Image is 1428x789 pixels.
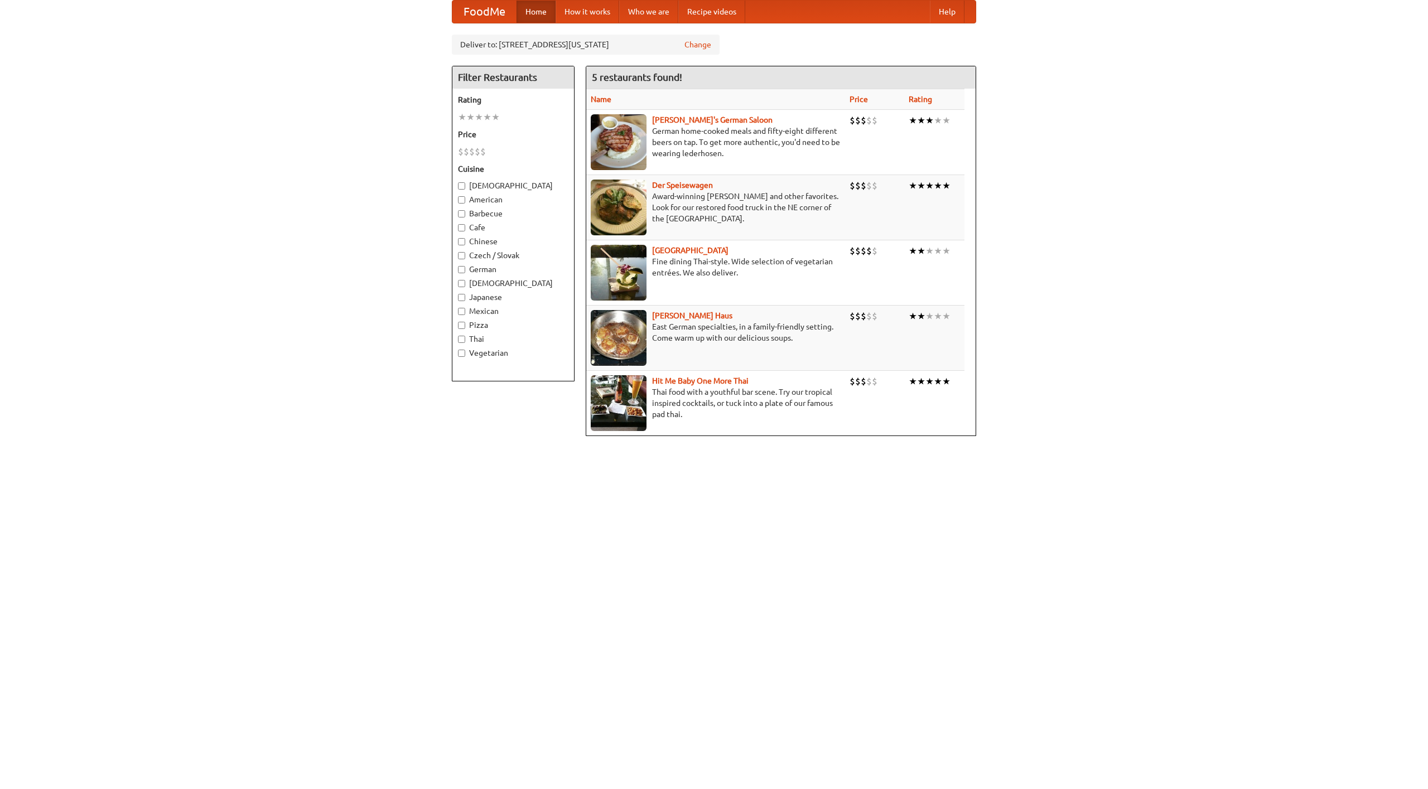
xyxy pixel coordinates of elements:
img: speisewagen.jpg [591,180,647,235]
li: ★ [917,375,925,388]
li: $ [855,375,861,388]
a: Hit Me Baby One More Thai [652,376,749,385]
a: Who we are [619,1,678,23]
h5: Price [458,129,568,140]
div: Deliver to: [STREET_ADDRESS][US_STATE] [452,35,720,55]
li: $ [861,180,866,192]
li: $ [475,146,480,158]
li: ★ [942,310,951,322]
li: $ [850,310,855,322]
li: $ [866,375,872,388]
li: $ [872,180,877,192]
li: ★ [934,180,942,192]
li: $ [866,245,872,257]
p: Fine dining Thai-style. Wide selection of vegetarian entrées. We also deliver. [591,256,841,278]
a: FoodMe [452,1,517,23]
li: ★ [934,114,942,127]
li: $ [464,146,469,158]
li: ★ [909,114,917,127]
p: German home-cooked meals and fifty-eight different beers on tap. To get more authentic, you'd nee... [591,125,841,159]
a: How it works [556,1,619,23]
li: $ [855,114,861,127]
li: ★ [909,245,917,257]
label: Thai [458,333,568,345]
li: $ [855,310,861,322]
li: ★ [909,310,917,322]
input: American [458,196,465,204]
li: ★ [925,375,934,388]
li: ★ [483,111,491,123]
li: $ [850,114,855,127]
label: Vegetarian [458,347,568,359]
li: ★ [942,375,951,388]
li: $ [866,180,872,192]
a: Name [591,95,611,104]
li: $ [480,146,486,158]
input: Vegetarian [458,350,465,357]
input: Pizza [458,322,465,329]
li: $ [866,310,872,322]
img: babythai.jpg [591,375,647,431]
ng-pluralize: 5 restaurants found! [592,72,682,83]
li: ★ [491,111,500,123]
label: Cafe [458,222,568,233]
img: kohlhaus.jpg [591,310,647,366]
li: ★ [942,114,951,127]
li: ★ [934,245,942,257]
li: $ [866,114,872,127]
input: Japanese [458,294,465,301]
label: American [458,194,568,205]
li: $ [861,375,866,388]
li: ★ [475,111,483,123]
li: ★ [925,114,934,127]
a: Rating [909,95,932,104]
b: [GEOGRAPHIC_DATA] [652,246,729,255]
li: $ [872,114,877,127]
li: $ [861,310,866,322]
li: ★ [925,180,934,192]
img: esthers.jpg [591,114,647,170]
a: Help [930,1,964,23]
li: ★ [925,245,934,257]
img: satay.jpg [591,245,647,301]
input: Czech / Slovak [458,252,465,259]
li: $ [872,310,877,322]
li: $ [872,245,877,257]
li: ★ [917,114,925,127]
li: ★ [458,111,466,123]
label: Czech / Slovak [458,250,568,261]
a: [PERSON_NAME]'s German Saloon [652,115,773,124]
li: ★ [917,180,925,192]
li: $ [469,146,475,158]
li: $ [872,375,877,388]
li: ★ [466,111,475,123]
input: Cafe [458,224,465,231]
input: Mexican [458,308,465,315]
p: East German specialties, in a family-friendly setting. Come warm up with our delicious soups. [591,321,841,343]
h5: Cuisine [458,163,568,175]
li: ★ [909,375,917,388]
a: Der Speisewagen [652,181,713,190]
li: $ [458,146,464,158]
p: Award-winning [PERSON_NAME] and other favorites. Look for our restored food truck in the NE corne... [591,191,841,224]
li: $ [855,180,861,192]
input: Barbecue [458,210,465,217]
a: Recipe videos [678,1,745,23]
input: [DEMOGRAPHIC_DATA] [458,280,465,287]
input: German [458,266,465,273]
h4: Filter Restaurants [452,66,574,89]
label: Barbecue [458,208,568,219]
input: [DEMOGRAPHIC_DATA] [458,182,465,190]
li: ★ [917,245,925,257]
label: [DEMOGRAPHIC_DATA] [458,180,568,191]
h5: Rating [458,94,568,105]
label: German [458,264,568,275]
a: [PERSON_NAME] Haus [652,311,732,320]
label: Mexican [458,306,568,317]
li: ★ [909,180,917,192]
li: ★ [934,310,942,322]
a: Home [517,1,556,23]
li: ★ [942,245,951,257]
